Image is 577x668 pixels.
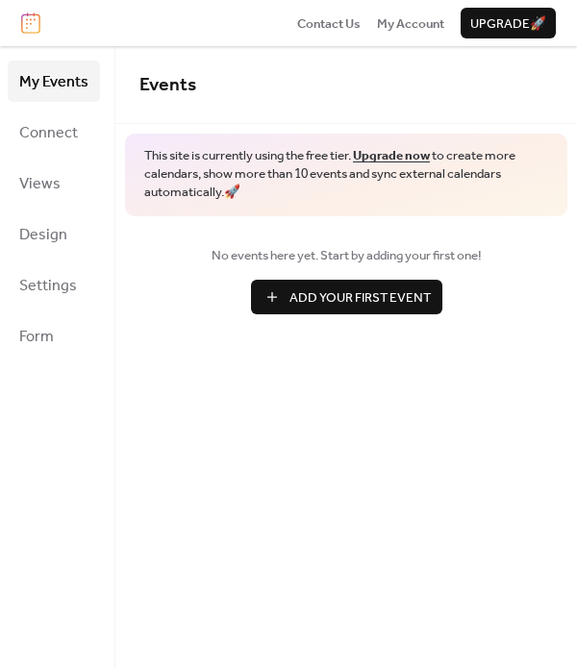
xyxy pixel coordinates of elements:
a: Upgrade now [353,143,430,168]
a: Add Your First Event [139,280,553,314]
span: Settings [19,271,77,301]
span: Upgrade 🚀 [470,14,546,34]
span: Add Your First Event [289,288,431,308]
span: My Events [19,67,88,97]
span: Design [19,220,67,250]
a: Connect [8,111,100,153]
span: This site is currently using the free tier. to create more calendars, show more than 10 events an... [144,147,548,202]
a: My Events [8,61,100,102]
a: Form [8,315,100,357]
button: Upgrade🚀 [461,8,556,38]
a: Contact Us [297,13,361,33]
span: Events [139,67,196,103]
button: Add Your First Event [251,280,442,314]
span: Views [19,169,61,199]
img: logo [21,12,40,34]
span: My Account [377,14,444,34]
a: Design [8,213,100,255]
a: Views [8,162,100,204]
a: Settings [8,264,100,306]
a: My Account [377,13,444,33]
span: Connect [19,118,78,148]
span: Form [19,322,54,352]
span: No events here yet. Start by adding your first one! [139,246,553,265]
span: Contact Us [297,14,361,34]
